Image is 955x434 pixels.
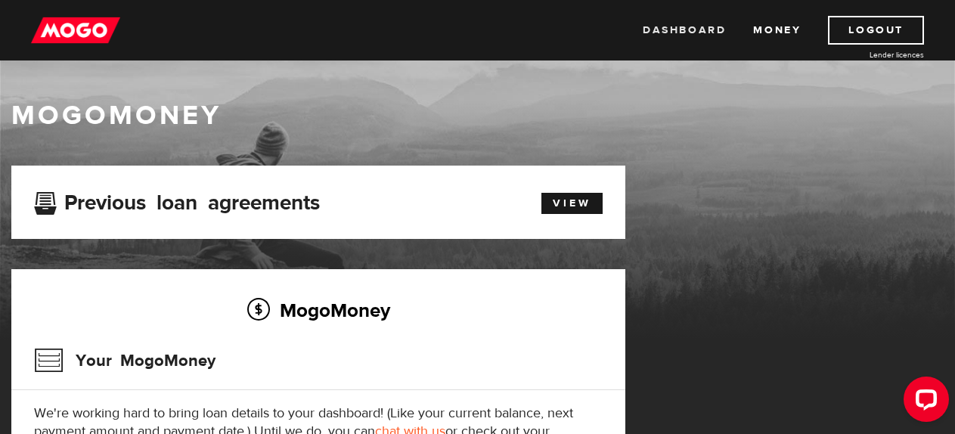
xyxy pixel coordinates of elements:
[828,16,924,45] a: Logout
[34,191,320,210] h3: Previous loan agreements
[11,100,944,132] h1: MogoMoney
[34,341,215,380] h3: Your MogoMoney
[891,370,955,434] iframe: LiveChat chat widget
[31,16,120,45] img: mogo_logo-11ee424be714fa7cbb0f0f49df9e16ec.png
[34,294,603,326] h2: MogoMoney
[753,16,801,45] a: Money
[643,16,726,45] a: Dashboard
[811,49,924,60] a: Lender licences
[541,193,603,214] a: View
